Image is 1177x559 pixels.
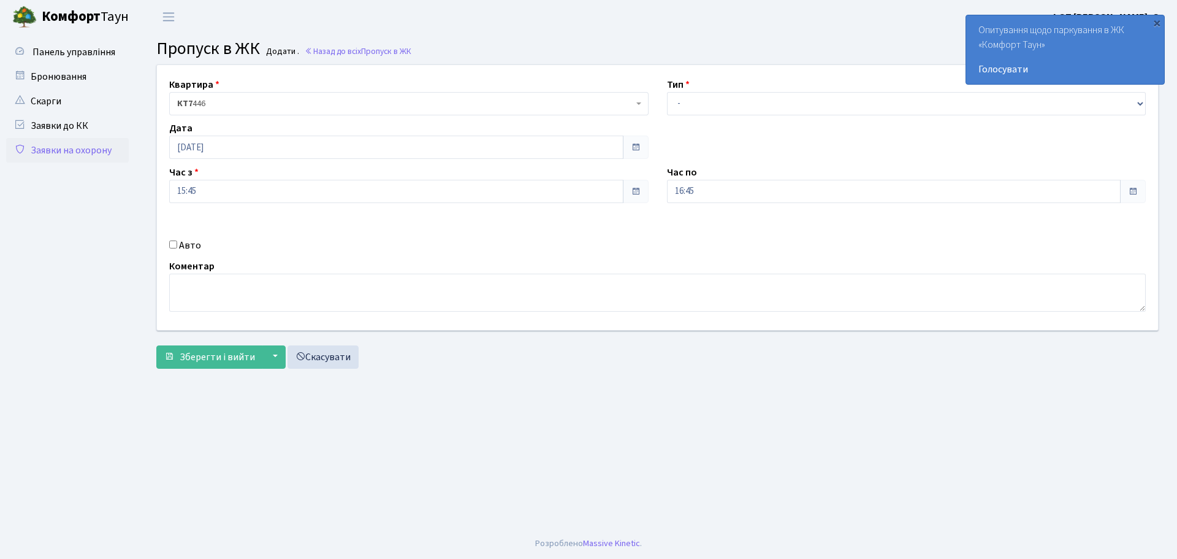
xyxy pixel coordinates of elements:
label: Дата [169,121,192,136]
span: Панель управління [32,45,115,59]
b: Комфорт [42,7,101,26]
label: Коментар [169,259,215,274]
div: Розроблено . [535,537,642,550]
a: Скарги [6,89,129,114]
button: Зберегти і вийти [156,345,263,369]
label: Авто [179,238,201,253]
span: <b>КТ7</b>&nbsp;&nbsp;&nbsp;446 [169,92,649,115]
a: Назад до всіхПропуск в ЖК [305,45,411,57]
label: Квартира [169,77,219,92]
span: <b>КТ7</b>&nbsp;&nbsp;&nbsp;446 [177,98,633,110]
div: × [1151,17,1163,29]
a: Скасувати [288,345,359,369]
label: Час з [169,165,199,180]
a: Панель управління [6,40,129,64]
img: logo.png [12,5,37,29]
a: Заявки на охорону [6,138,129,163]
span: Пропуск в ЖК [156,36,260,61]
div: Опитування щодо паркування в ЖК «Комфорт Таун» [966,15,1164,84]
span: Пропуск в ЖК [361,45,411,57]
label: Час по [667,165,697,180]
button: Переключити навігацію [153,7,184,27]
a: Massive Kinetic [583,537,640,550]
label: Тип [667,77,690,92]
a: Голосувати [978,62,1152,77]
a: ФОП [PERSON_NAME]. О. [1051,10,1162,25]
a: Бронювання [6,64,129,89]
b: ФОП [PERSON_NAME]. О. [1051,10,1162,24]
b: КТ7 [177,98,192,110]
span: Таун [42,7,129,28]
small: Додати . [264,47,299,57]
a: Заявки до КК [6,114,129,138]
span: Зберегти і вийти [180,350,255,364]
